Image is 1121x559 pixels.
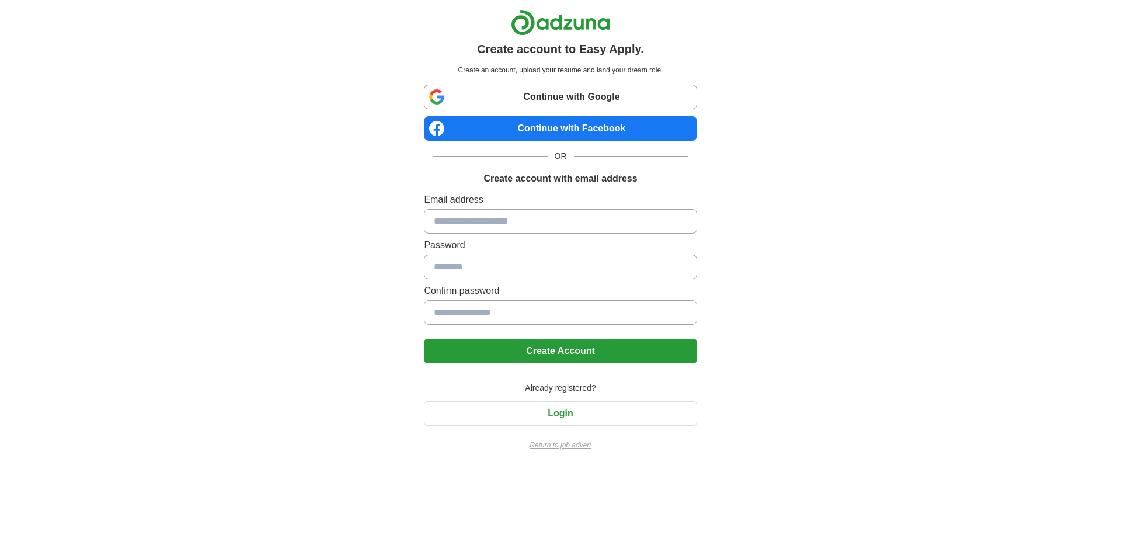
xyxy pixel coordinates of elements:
[426,65,694,75] p: Create an account, upload your resume and land your dream role.
[511,9,610,36] img: Adzuna logo
[424,238,697,252] label: Password
[424,284,697,298] label: Confirm password
[548,150,574,162] span: OR
[518,382,603,394] span: Already registered?
[483,172,637,186] h1: Create account with email address
[424,440,697,450] a: Return to job advert
[424,193,697,207] label: Email address
[424,85,697,109] a: Continue with Google
[424,116,697,141] a: Continue with Facebook
[424,401,697,426] button: Login
[424,408,697,418] a: Login
[477,40,644,58] h1: Create account to Easy Apply.
[424,339,697,363] button: Create Account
